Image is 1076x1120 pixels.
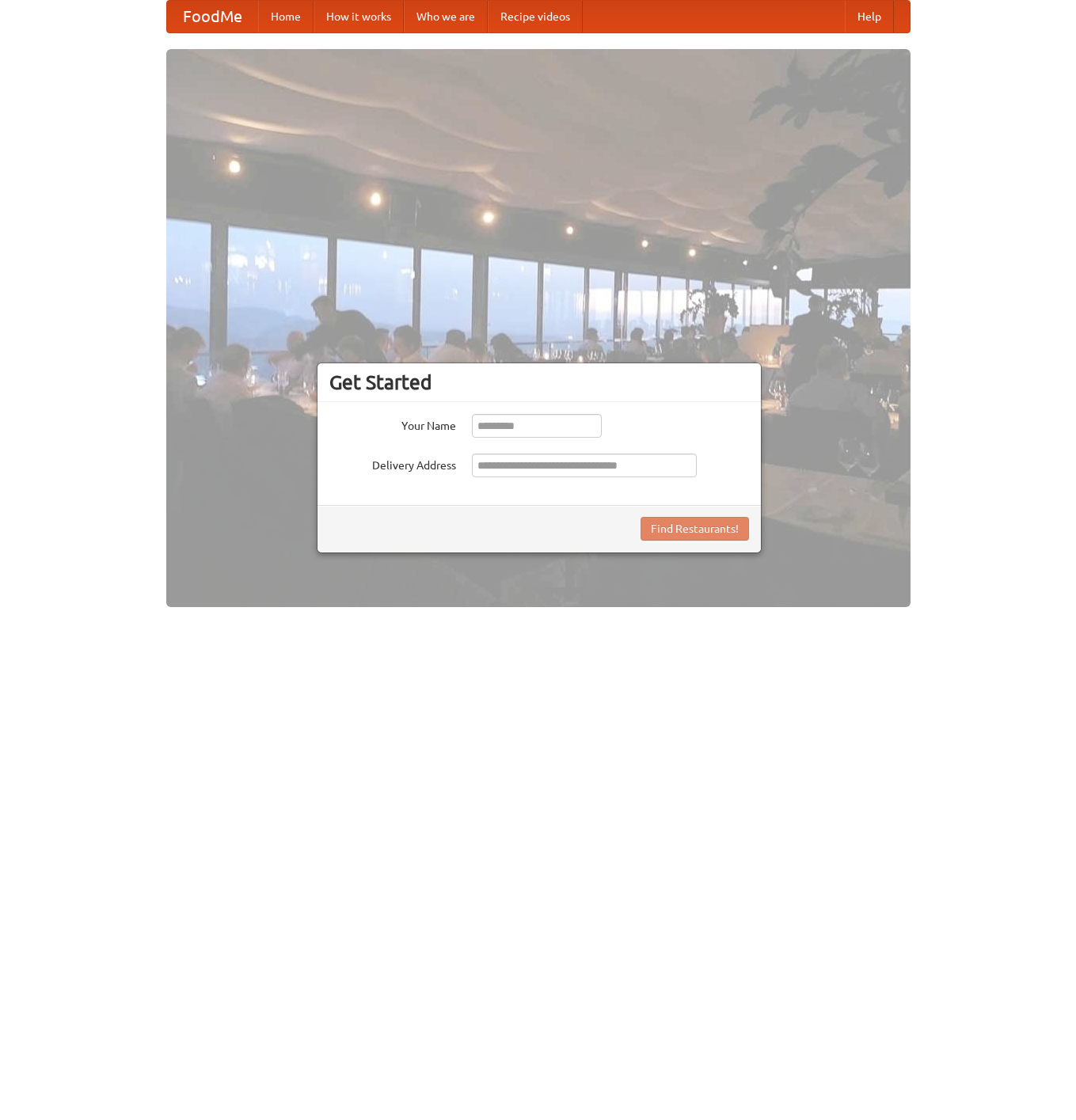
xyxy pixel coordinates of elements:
[845,1,894,32] a: Help
[314,1,404,32] a: How it works
[167,1,258,32] a: FoodMe
[329,370,749,394] h3: Get Started
[329,454,456,473] label: Delivery Address
[404,1,488,32] a: Who we are
[329,414,456,434] label: Your Name
[258,1,314,32] a: Home
[641,517,749,541] button: Find Restaurants!
[488,1,583,32] a: Recipe videos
